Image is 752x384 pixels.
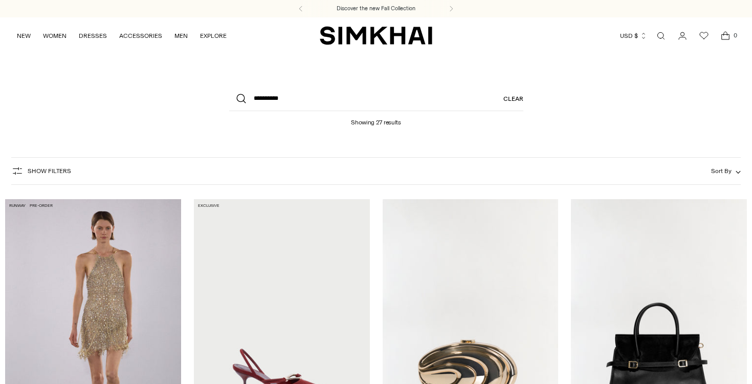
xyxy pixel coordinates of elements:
h1: Showing 27 results [351,111,401,126]
span: Show Filters [28,167,71,175]
a: Open cart modal [715,26,736,46]
a: Open search modal [651,26,671,46]
a: Discover the new Fall Collection [337,5,415,13]
a: MEN [174,25,188,47]
a: ACCESSORIES [119,25,162,47]
a: Go to the account page [672,26,693,46]
a: Wishlist [694,26,714,46]
a: EXPLORE [200,25,227,47]
a: DRESSES [79,25,107,47]
button: Sort By [711,165,741,177]
a: SIMKHAI [320,26,432,46]
a: WOMEN [43,25,67,47]
span: 0 [731,31,740,40]
button: Search [229,87,254,111]
button: Show Filters [11,163,71,179]
a: NEW [17,25,31,47]
button: USD $ [620,25,647,47]
a: Clear [503,87,523,111]
span: Sort By [711,167,732,175]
